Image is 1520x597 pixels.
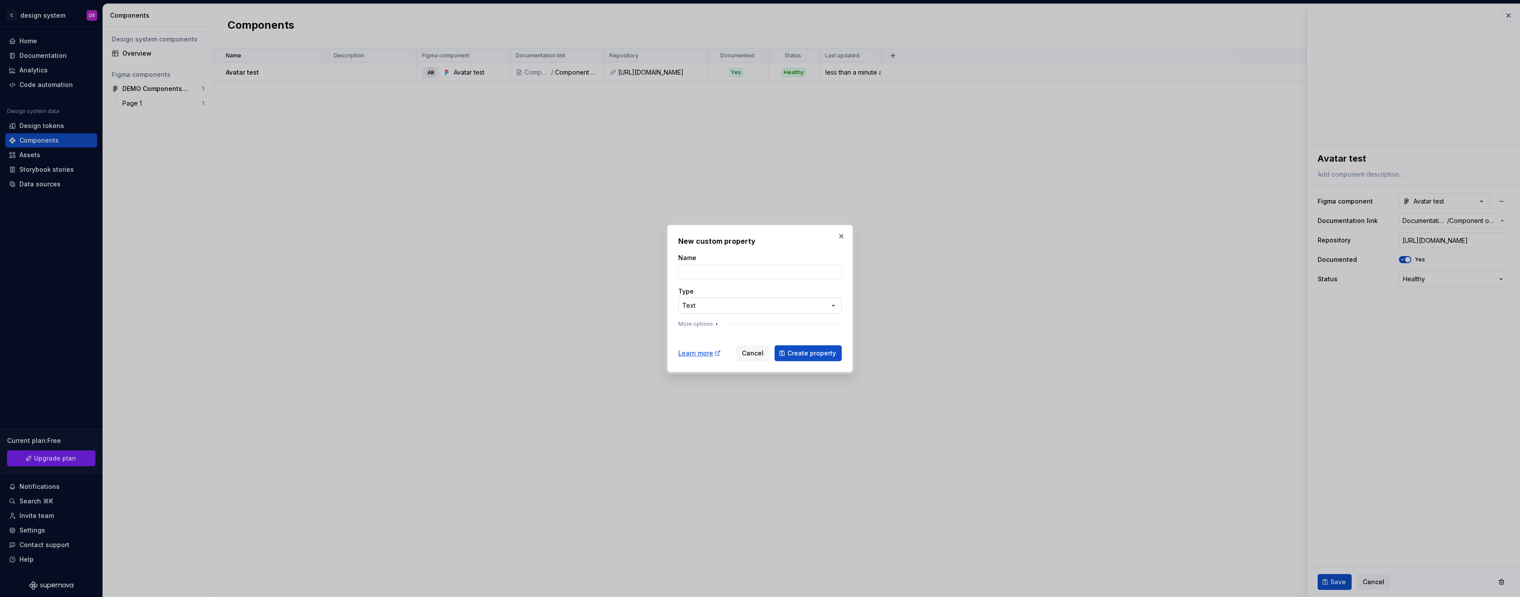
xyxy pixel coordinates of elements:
span: Create property [787,349,836,358]
label: Name [678,253,696,262]
span: Cancel [742,349,764,358]
a: Learn more [678,349,721,358]
button: Cancel [736,345,769,361]
button: Create property [775,345,842,361]
button: More options [678,321,720,328]
h2: New custom property [678,236,842,246]
label: Type [678,287,694,296]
